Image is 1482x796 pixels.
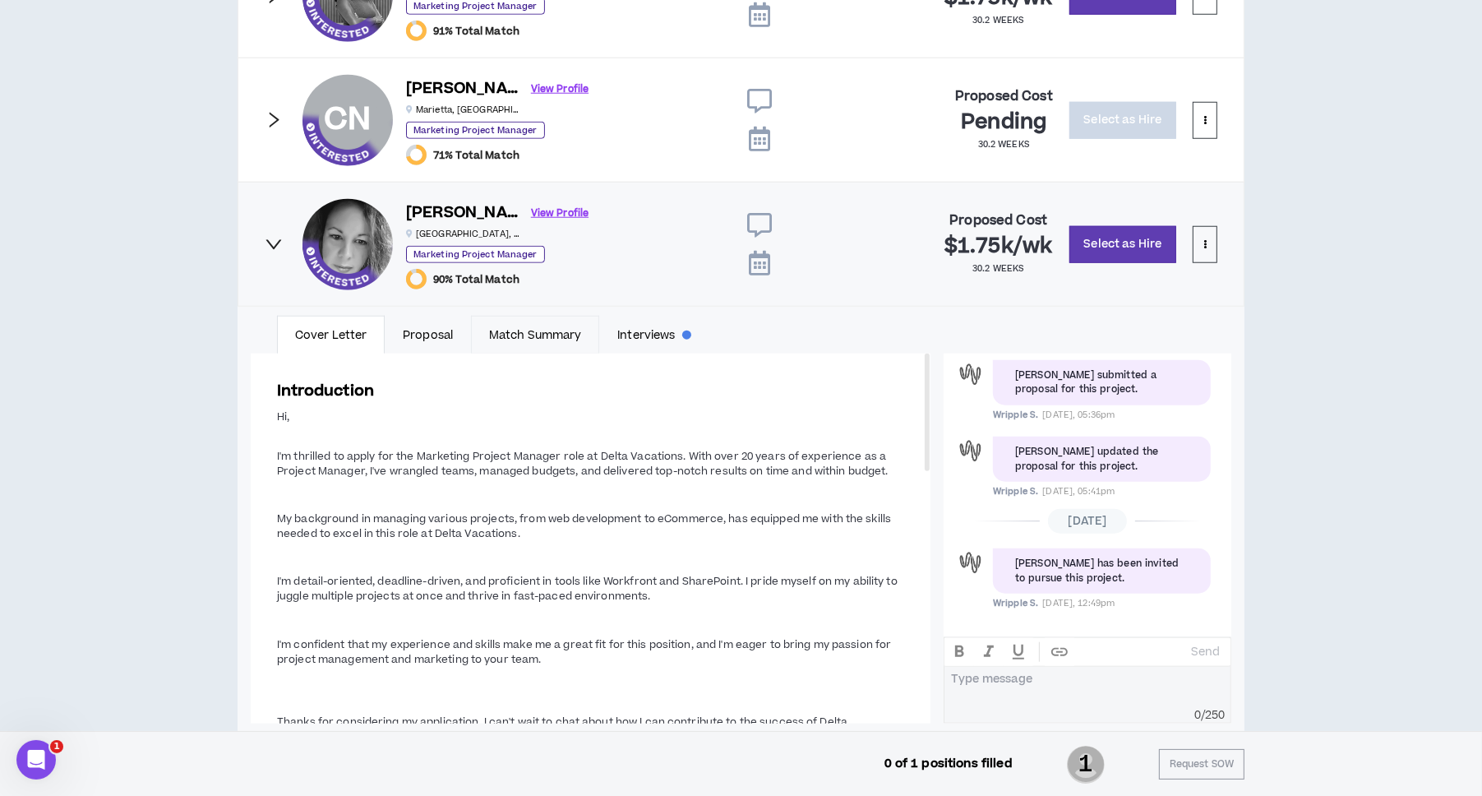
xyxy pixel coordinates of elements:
h6: [PERSON_NAME] [406,77,521,101]
h4: Proposed Cost [955,89,1053,104]
button: ITALIC text [974,638,1004,666]
span: [DATE], 05:41pm [1042,485,1115,497]
button: UNDERLINE text [1004,638,1033,666]
p: Marietta , [GEOGRAPHIC_DATA] [406,104,521,116]
span: My background in managing various projects, from web development to eCommerce, has equipped me wi... [277,511,891,541]
h2: Pending [961,109,1047,136]
button: Select as Hire [1069,226,1176,263]
p: 30.2 weeks [972,262,1024,275]
span: [DATE], 05:36pm [1042,409,1115,421]
p: 0 of 1 positions filled [884,755,1013,773]
span: 0 [1194,707,1201,724]
button: BOLD text [944,638,974,666]
span: 91% Total Match [433,25,519,38]
span: Wripple S. [993,485,1038,497]
div: Cheryl N. [302,75,393,165]
p: 30.2 weeks [978,138,1030,151]
p: Marketing Project Manager [406,246,545,263]
h3: Introduction [277,380,904,402]
div: Wripple S. [956,437,985,465]
span: / 250 [1201,707,1226,724]
iframe: Intercom live chat [16,740,56,780]
span: I'm thrilled to apply for the Marketing Project Manager role at Delta Vacations. With over 20 yea... [277,449,889,479]
div: Christy M. [302,199,393,289]
p: Marketing Project Manager [406,122,545,139]
h6: [PERSON_NAME] [406,201,521,225]
button: create hypertext link [1045,638,1074,666]
a: Proposal [385,316,471,354]
span: $1.75k / wk [944,232,1053,261]
p: 30.2 weeks [972,14,1024,27]
div: Wripple S. [956,548,985,577]
span: 71% Total Match [433,149,519,162]
span: Wripple S. [993,409,1038,421]
span: 1 [1067,744,1105,785]
span: right [265,111,283,129]
span: Wripple S. [993,597,1038,609]
a: Interviews [599,316,709,354]
div: Wripple S. [956,360,985,389]
button: Request SOW [1159,749,1244,780]
span: 1 [50,740,63,753]
span: [DATE] [1048,509,1128,534]
p: Send [1191,645,1220,659]
p: [GEOGRAPHIC_DATA] , [GEOGRAPHIC_DATA] [406,228,521,240]
span: right [265,235,283,253]
a: Cover Letter [277,316,385,354]
span: I'm detail-oriented, deadline-driven, and proficient in tools like Workfront and SharePoint. I pr... [277,574,898,604]
button: Select as Hire [1069,102,1176,139]
a: View Profile [531,75,589,104]
a: View Profile [531,199,589,228]
h4: Proposed Cost [949,213,1047,229]
span: Thanks for considering my application. I can't wait to chat about how I can contribute to the suc... [277,715,847,744]
span: I'm confident that my experience and skills make me a great fit for this position, and I'm eager ... [277,637,891,667]
div: [PERSON_NAME] has been invited to pursue this project. [1015,557,1189,585]
a: Match Summary [471,316,599,354]
div: [PERSON_NAME] submitted a proposal for this project. [1015,368,1189,397]
span: Hi, [277,410,289,424]
button: Send [1184,641,1226,664]
span: [DATE], 12:49pm [1042,597,1115,609]
div: [PERSON_NAME] updated the proposal for this project. [1015,445,1189,474]
span: 90% Total Match [433,273,519,286]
